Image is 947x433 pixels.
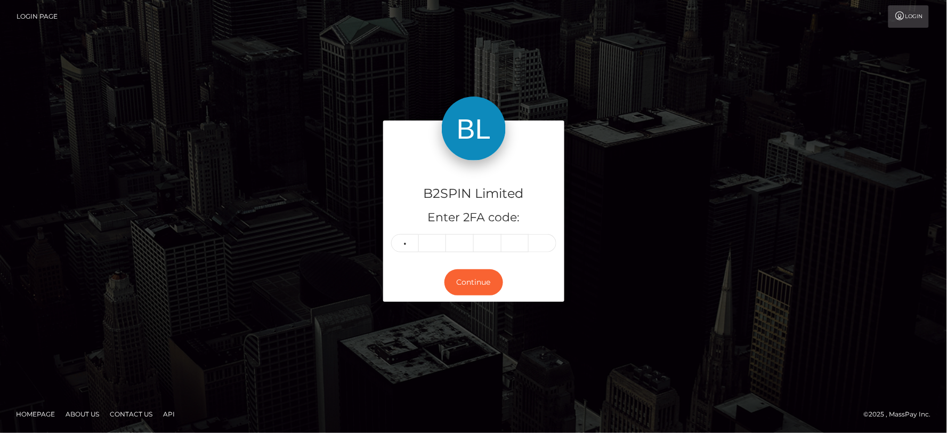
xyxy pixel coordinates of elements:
[17,5,58,28] a: Login Page
[391,210,556,226] h5: Enter 2FA code:
[888,5,929,28] a: Login
[159,406,179,422] a: API
[12,406,59,422] a: Homepage
[61,406,103,422] a: About Us
[106,406,157,422] a: Contact Us
[442,97,506,161] img: B2SPIN Limited
[391,185,556,203] h4: B2SPIN Limited
[444,269,503,295] button: Continue
[864,408,939,420] div: © 2025 , MassPay Inc.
